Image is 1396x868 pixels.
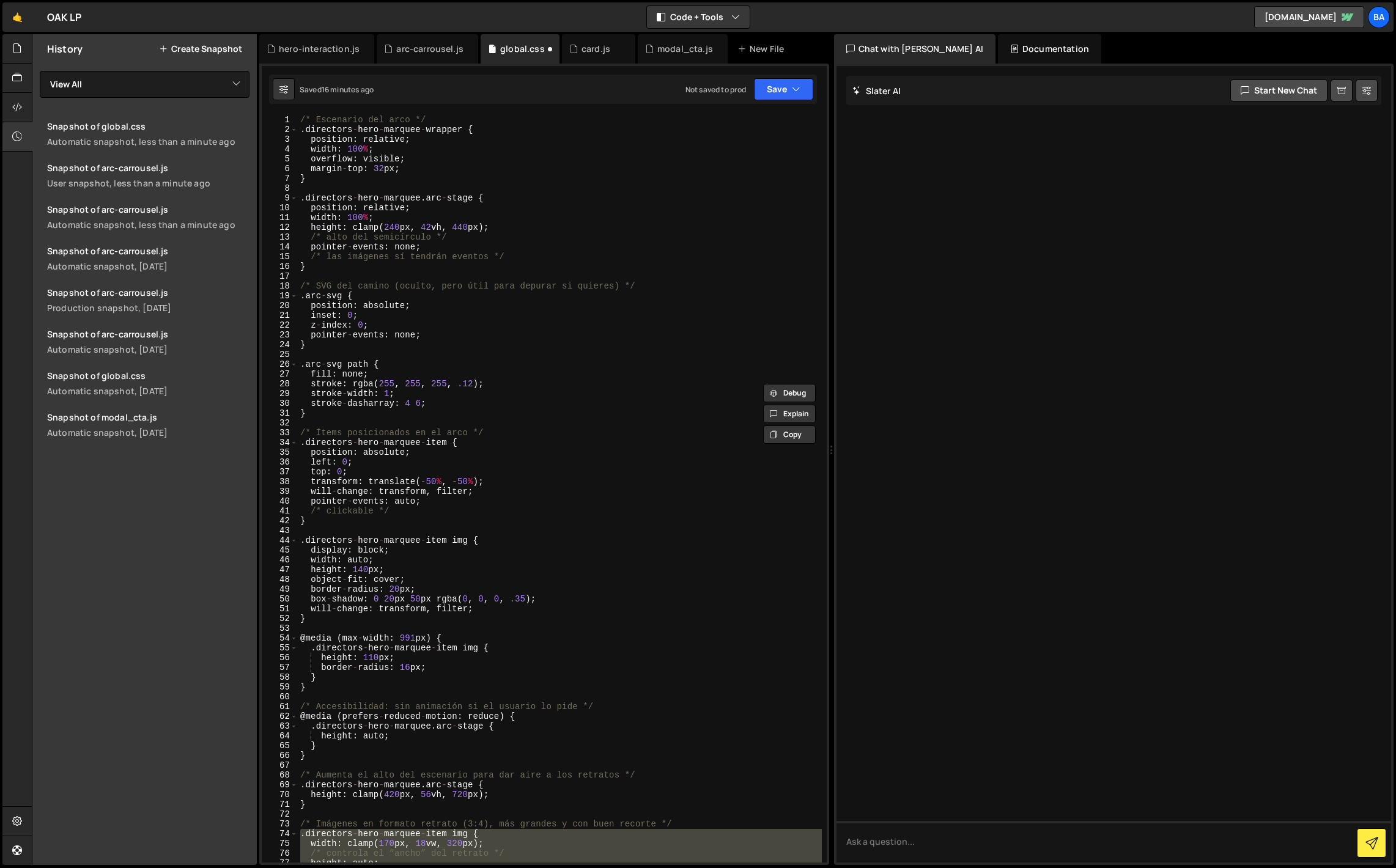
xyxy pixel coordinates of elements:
div: 1 [262,115,298,125]
div: 25 [262,350,298,359]
div: 16 [262,262,298,271]
div: 11 [262,213,298,223]
a: 🤙 [2,2,32,32]
div: 28 [262,379,298,389]
button: Explain [763,405,816,423]
div: 40 [262,496,298,506]
div: 44 [262,535,298,545]
div: 7 [262,174,298,183]
div: Production snapshot, [DATE] [47,302,249,314]
div: 36 [262,457,298,467]
div: 8 [262,183,298,193]
button: Save [754,78,813,100]
button: Debug [763,384,816,402]
a: Ba [1368,6,1390,28]
div: 4 [262,144,298,154]
div: 59 [262,682,298,692]
div: 54 [262,633,298,643]
div: 16 minutes ago [322,84,374,95]
div: 13 [262,232,298,242]
div: 42 [262,516,298,526]
div: 5 [262,154,298,164]
div: 46 [262,555,298,565]
a: Snapshot of arc-carrousel.js Automatic snapshot, [DATE] [40,238,257,279]
div: 32 [262,418,298,428]
div: Not saved to prod [685,84,747,95]
div: Snapshot of arc-carrousel.js [47,162,249,174]
div: OAK LP [47,10,81,24]
div: 15 [262,252,298,262]
a: Snapshot of global.css Automatic snapshot, [DATE] [40,362,257,404]
div: 70 [262,790,298,800]
div: Automatic snapshot, [DATE] [47,385,249,397]
div: 55 [262,643,298,653]
a: Snapshot of global.cssAutomatic snapshot, less than a minute ago [40,113,257,155]
div: Automatic snapshot, less than a minute ago [47,219,249,230]
div: 52 [262,614,298,623]
div: 29 [262,389,298,399]
div: 66 [262,751,298,760]
div: 67 [262,760,298,770]
div: Snapshot of arc-carrousel.js [47,328,249,340]
a: Snapshot of modal_cta.js Automatic snapshot, [DATE] [40,404,257,446]
div: 49 [262,584,298,594]
div: 65 [262,741,298,751]
a: [DOMAIN_NAME] [1254,6,1364,28]
div: 76 [262,848,298,858]
div: 64 [262,731,298,741]
div: 20 [262,301,298,311]
div: 37 [262,467,298,477]
a: Snapshot of arc-carrousel.js Production snapshot, [DATE] [40,279,257,321]
div: 19 [262,291,298,301]
div: Documentation [998,34,1101,64]
div: card.js [582,43,610,55]
div: 51 [262,604,298,614]
div: 31 [262,408,298,418]
a: Snapshot of arc-carrousel.jsUser snapshot, less than a minute ago [40,155,257,196]
div: 18 [262,281,298,291]
div: 62 [262,712,298,721]
div: 22 [262,320,298,330]
div: Snapshot of arc-carrousel.js [47,245,249,257]
div: 43 [262,526,298,535]
div: 61 [262,702,298,712]
div: 75 [262,839,298,848]
div: Saved [300,84,374,95]
h2: History [47,42,83,56]
div: User snapshot, less than a minute ago [47,177,249,189]
div: 48 [262,575,298,584]
div: 74 [262,829,298,839]
div: 34 [262,438,298,447]
div: 41 [262,506,298,516]
div: New File [737,43,789,55]
div: 77 [262,858,298,868]
div: 10 [262,203,298,213]
div: hero-interaction.js [279,43,360,55]
div: 9 [262,193,298,203]
h2: Slater AI [852,85,901,97]
div: 71 [262,800,298,809]
a: Snapshot of arc-carrousel.jsAutomatic snapshot, less than a minute ago [40,196,257,238]
div: 17 [262,271,298,281]
div: 45 [262,545,298,555]
div: 38 [262,477,298,487]
div: 56 [262,653,298,663]
div: Snapshot of modal_cta.js [47,411,249,423]
div: 35 [262,447,298,457]
div: 50 [262,594,298,604]
div: Snapshot of arc-carrousel.js [47,287,249,298]
div: Chat with [PERSON_NAME] AI [834,34,995,64]
div: 47 [262,565,298,575]
button: Start new chat [1230,79,1328,101]
div: Automatic snapshot, [DATE] [47,260,249,272]
div: 6 [262,164,298,174]
div: 3 [262,134,298,144]
div: Snapshot of global.css [47,370,249,381]
div: 14 [262,242,298,252]
button: Code + Tools [647,6,750,28]
div: 63 [262,721,298,731]
div: 73 [262,819,298,829]
div: 60 [262,692,298,702]
div: 21 [262,311,298,320]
